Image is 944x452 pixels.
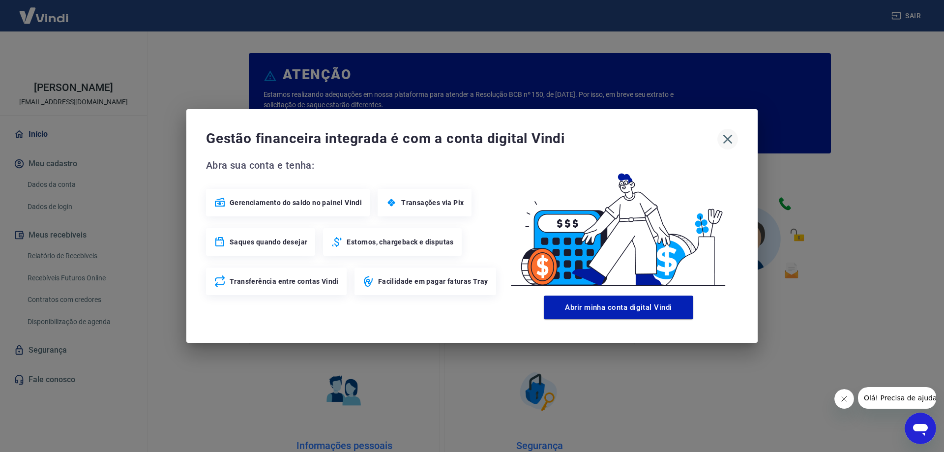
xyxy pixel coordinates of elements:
[230,237,307,247] span: Saques quando desejar
[544,296,693,319] button: Abrir minha conta digital Vindi
[905,413,936,444] iframe: Botão para abrir a janela de mensagens
[206,129,717,149] span: Gestão financeira integrada é com a conta digital Vindi
[6,7,83,15] span: Olá! Precisa de ajuda?
[378,276,488,286] span: Facilidade em pagar faturas Tray
[858,387,936,409] iframe: Mensagem da empresa
[230,198,362,208] span: Gerenciamento do saldo no painel Vindi
[834,389,854,409] iframe: Fechar mensagem
[206,157,499,173] span: Abra sua conta e tenha:
[401,198,464,208] span: Transações via Pix
[347,237,453,247] span: Estornos, chargeback e disputas
[499,157,738,292] img: Good Billing
[230,276,339,286] span: Transferência entre contas Vindi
